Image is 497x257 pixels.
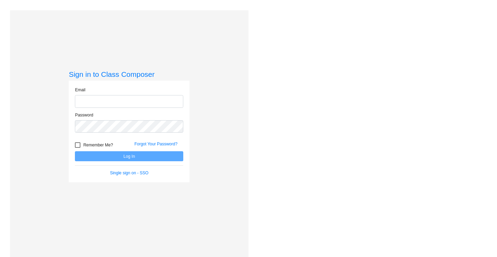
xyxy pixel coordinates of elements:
[69,70,189,79] h3: Sign in to Class Composer
[75,87,85,93] label: Email
[75,112,93,118] label: Password
[134,142,177,146] a: Forgot Your Password?
[83,141,113,149] span: Remember Me?
[110,171,148,175] a: Single sign on - SSO
[75,151,183,161] button: Log In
